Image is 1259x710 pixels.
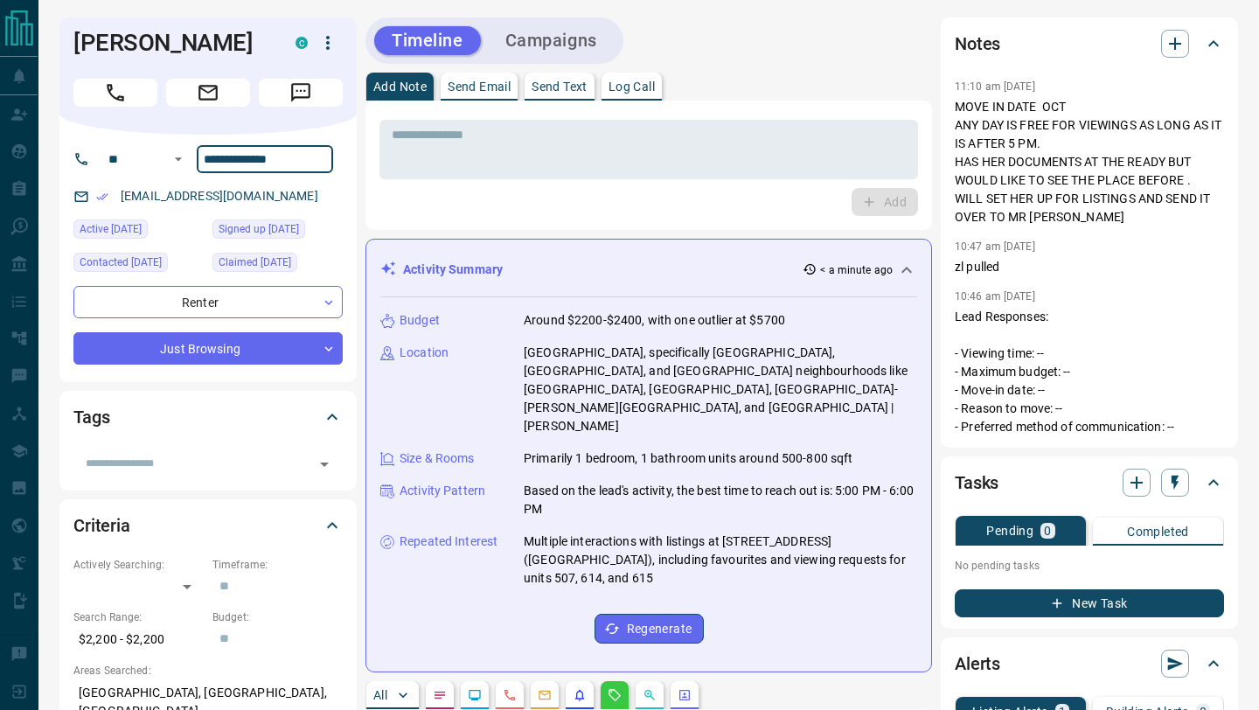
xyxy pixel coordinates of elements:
p: Timeframe: [212,557,343,573]
h2: Tasks [955,469,998,497]
svg: Lead Browsing Activity [468,688,482,702]
svg: Emails [538,688,552,702]
p: 10:47 am [DATE] [955,240,1035,253]
p: Around $2200-$2400, with one outlier at $5700 [524,311,785,330]
div: Fri Sep 12 2025 [73,253,204,277]
h1: [PERSON_NAME] [73,29,269,57]
button: New Task [955,589,1224,617]
p: Send Email [448,80,511,93]
svg: Agent Actions [678,688,692,702]
div: Notes [955,23,1224,65]
svg: Calls [503,688,517,702]
p: Completed [1127,526,1189,538]
p: Areas Searched: [73,663,343,679]
p: Budget [400,311,440,330]
span: Email [166,79,250,107]
p: All [373,689,387,701]
h2: Tags [73,403,109,431]
div: Tasks [955,462,1224,504]
p: MOVE IN DATE OCT ANY DAY IS FREE FOR VIEWINGS AS LONG AS IT IS AFTER 5 PM. HAS HER DOCUMENTS AT T... [955,98,1224,226]
p: 11:10 am [DATE] [955,80,1035,93]
span: Message [259,79,343,107]
svg: Opportunities [643,688,657,702]
span: Contacted [DATE] [80,254,162,271]
p: Activity Summary [403,261,503,279]
div: Renter [73,286,343,318]
div: condos.ca [296,37,308,49]
p: Activity Pattern [400,482,485,500]
p: Add Note [373,80,427,93]
p: 10:46 am [DATE] [955,290,1035,303]
div: Thu Sep 11 2025 [212,219,343,244]
div: Fri Sep 12 2025 [212,253,343,277]
button: Timeline [374,26,481,55]
p: [GEOGRAPHIC_DATA], specifically [GEOGRAPHIC_DATA], [GEOGRAPHIC_DATA], and [GEOGRAPHIC_DATA] neigh... [524,344,917,435]
div: Activity Summary< a minute ago [380,254,917,286]
div: Fri Sep 12 2025 [73,219,204,244]
button: Open [168,149,189,170]
h2: Notes [955,30,1000,58]
p: 0 [1044,525,1051,537]
p: Size & Rooms [400,449,475,468]
a: [EMAIL_ADDRESS][DOMAIN_NAME] [121,189,318,203]
p: $2,200 - $2,200 [73,625,204,654]
span: Claimed [DATE] [219,254,291,271]
h2: Alerts [955,650,1000,678]
div: Just Browsing [73,332,343,365]
div: Criteria [73,505,343,546]
h2: Criteria [73,512,130,539]
svg: Notes [433,688,447,702]
button: Campaigns [488,26,615,55]
button: Regenerate [595,614,704,644]
div: Tags [73,396,343,438]
p: Budget: [212,609,343,625]
span: Call [73,79,157,107]
button: Open [312,452,337,477]
p: Location [400,344,449,362]
svg: Listing Alerts [573,688,587,702]
span: Active [DATE] [80,220,142,238]
svg: Email Verified [96,191,108,203]
p: Send Text [532,80,588,93]
p: Log Call [609,80,655,93]
p: Based on the lead's activity, the best time to reach out is: 5:00 PM - 6:00 PM [524,482,917,519]
p: Repeated Interest [400,532,497,551]
p: Search Range: [73,609,204,625]
p: < a minute ago [820,262,893,278]
p: No pending tasks [955,553,1224,579]
p: Multiple interactions with listings at [STREET_ADDRESS] ([GEOGRAPHIC_DATA]), including favourites... [524,532,917,588]
div: Alerts [955,643,1224,685]
p: Lead Responses: - Viewing time: -- - Maximum budget: -- - Move-in date: -- - Reason to move: -- -... [955,308,1224,436]
p: Pending [986,525,1033,537]
p: Actively Searching: [73,557,204,573]
p: Primarily 1 bedroom, 1 bathroom units around 500-800 sqft [524,449,853,468]
svg: Requests [608,688,622,702]
span: Signed up [DATE] [219,220,299,238]
p: zl pulled [955,258,1224,276]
